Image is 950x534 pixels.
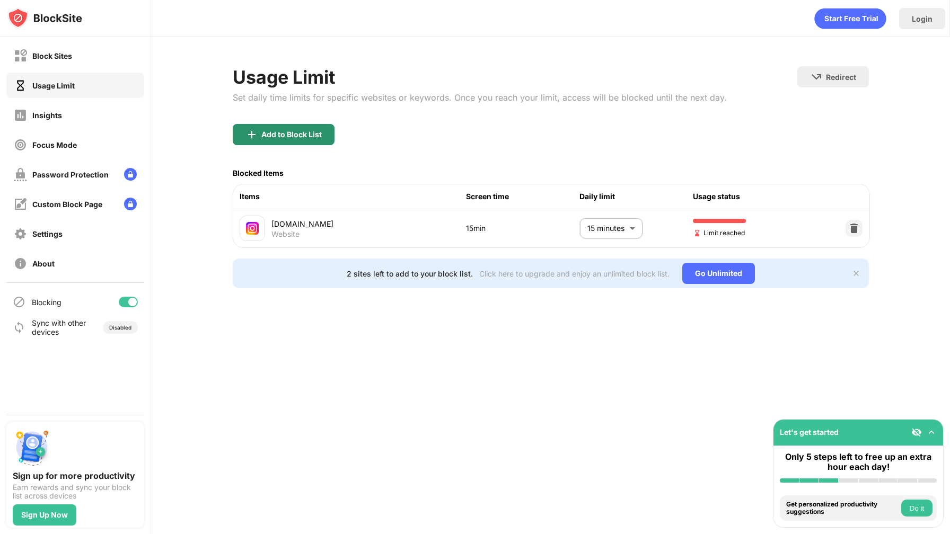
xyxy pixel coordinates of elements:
[587,222,626,234] p: 15 minutes
[233,92,727,103] div: Set daily time limits for specific websites or keywords. Once you reach your limit, access will b...
[693,229,701,237] img: hourglass-end.svg
[13,428,51,466] img: push-signup.svg
[32,229,63,238] div: Settings
[13,321,25,334] img: sync-icon.svg
[14,198,27,211] img: customize-block-page-off.svg
[246,222,259,235] img: favicons
[14,257,27,270] img: about-off.svg
[109,324,131,331] div: Disabled
[13,296,25,308] img: blocking-icon.svg
[124,198,137,210] img: lock-menu.svg
[233,66,727,88] div: Usage Limit
[780,428,839,437] div: Let's get started
[466,222,579,234] div: 15min
[233,168,284,177] div: Blocked Items
[32,259,55,268] div: About
[347,269,473,278] div: 2 sites left to add to your block list.
[14,227,27,241] img: settings-off.svg
[271,218,467,229] div: [DOMAIN_NAME]
[466,191,579,202] div: Screen time
[780,452,937,472] div: Only 5 steps left to free up an extra hour each day!
[32,51,72,60] div: Block Sites
[32,318,86,336] div: Sync with other devices
[32,81,75,90] div: Usage Limit
[682,263,755,284] div: Go Unlimited
[124,168,137,181] img: lock-menu.svg
[32,200,102,209] div: Custom Block Page
[261,130,322,139] div: Add to Block List
[7,7,82,29] img: logo-blocksite.svg
[240,191,467,202] div: Items
[32,111,62,120] div: Insights
[852,269,860,278] img: x-button.svg
[786,501,899,516] div: Get personalized productivity suggestions
[32,298,61,307] div: Blocking
[14,168,27,181] img: password-protection-off.svg
[911,427,922,438] img: eye-not-visible.svg
[14,138,27,152] img: focus-off.svg
[14,79,27,92] img: time-usage-on.svg
[14,109,27,122] img: insights-off.svg
[21,511,68,519] div: Sign Up Now
[912,14,933,23] div: Login
[271,229,300,239] div: Website
[826,73,856,82] div: Redirect
[14,49,27,63] img: block-off.svg
[13,470,138,481] div: Sign up for more productivity
[693,191,806,202] div: Usage status
[32,140,77,149] div: Focus Mode
[579,191,693,202] div: Daily limit
[13,483,138,500] div: Earn rewards and sync your block list across devices
[814,8,886,29] div: animation
[32,170,109,179] div: Password Protection
[926,427,937,438] img: omni-setup-toggle.svg
[479,269,670,278] div: Click here to upgrade and enjoy an unlimited block list.
[901,500,933,517] button: Do it
[693,228,745,238] span: Limit reached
